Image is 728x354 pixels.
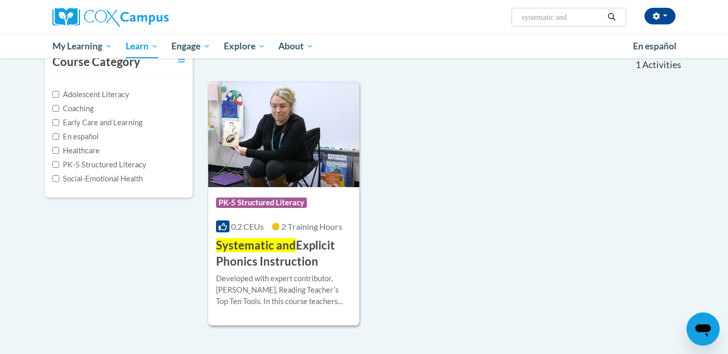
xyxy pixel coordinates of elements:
span: Explore [224,40,265,53]
h3: Explicit Phonics Instruction [216,238,352,270]
input: Checkbox for Options [52,175,59,182]
a: Engage [165,34,217,58]
label: Healthcare [52,145,100,156]
h3: Course Category [52,54,140,70]
a: About [272,34,321,58]
span: Engage [171,40,210,53]
span: 0.2 CEUs [231,221,264,231]
button: Account Settings [644,8,676,24]
div: Developed with expert contributor, [PERSON_NAME], Reading Teacherʹs Top Ten Tools. In this course... [216,273,352,307]
input: Checkbox for Options [52,133,59,140]
label: Adolescent Literacy [52,89,129,100]
input: Checkbox for Options [52,147,59,154]
div: Main menu [37,34,691,58]
span: About [278,40,314,53]
label: Social-Emotional Health [52,173,143,185]
iframe: Button to launch messaging window [686,312,720,346]
span: My Learning [52,40,112,53]
a: Cox Campus [52,8,250,27]
a: My Learning [46,34,119,58]
span: PK-5 Structured Literacy [216,198,307,208]
label: Coaching [52,103,93,114]
a: Course LogoPK-5 Structured Literacy0.2 CEUs2 Training Hours Systematic andExplicit Phonics Instru... [208,81,359,325]
label: Early Care and Learning [52,117,142,128]
input: Checkbox for Options [52,91,59,98]
button: Search [604,11,619,23]
a: En español [626,35,683,57]
span: 2 Training Hours [281,221,342,231]
a: Learn [119,34,165,58]
input: Checkbox for Options [52,161,59,168]
label: En español [52,131,99,142]
img: Course Logo [208,81,359,187]
label: PK-5 Structured Literacy [52,159,146,171]
input: Checkbox for Options [52,119,59,126]
span: En español [633,41,677,51]
span: Activities [642,59,681,71]
span: Learn [126,40,158,53]
a: Toggle collapse [178,54,185,65]
a: Explore [217,34,272,58]
span: Systematic and [216,238,296,252]
input: Checkbox for Options [52,105,59,112]
img: Cox Campus [52,8,169,27]
span: 1 [636,59,641,71]
input: Search Courses [521,11,604,23]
